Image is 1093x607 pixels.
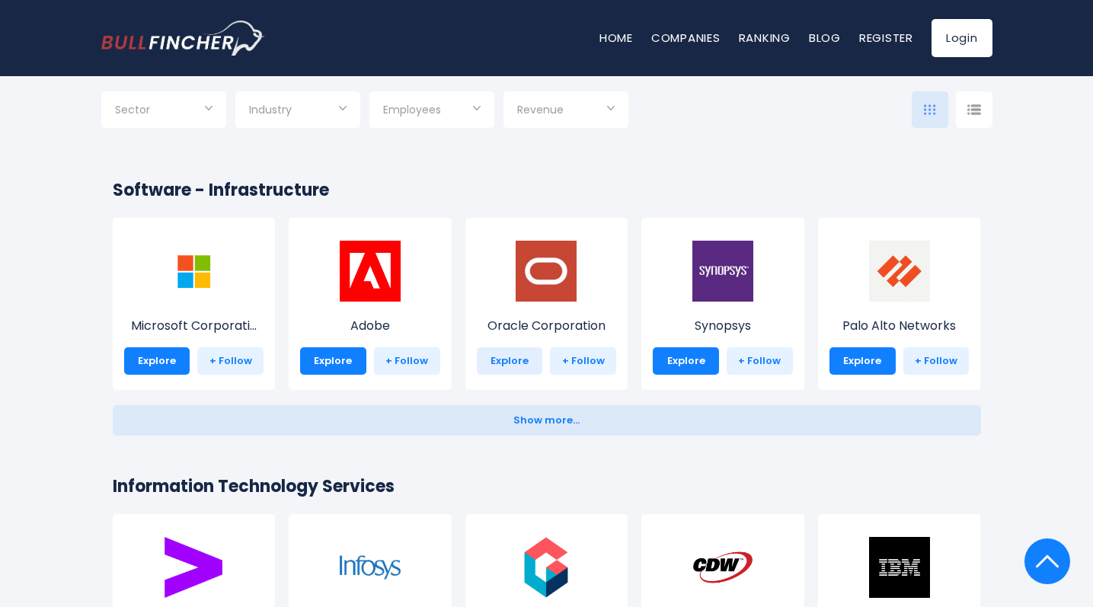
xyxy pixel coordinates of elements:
[517,103,564,117] span: Revenue
[249,103,292,117] span: Industry
[340,241,401,302] img: ADBE.png
[903,347,970,375] a: + Follow
[651,30,721,46] a: Companies
[513,415,580,426] span: Show more...
[967,104,981,115] img: icon-comp-list-view.svg
[300,269,440,335] a: Adobe
[477,317,617,335] p: Oracle Corporation
[477,269,617,335] a: Oracle Corporation
[300,347,366,375] a: Explore
[809,30,841,46] a: Blog
[739,30,791,46] a: Ranking
[124,347,190,375] a: Explore
[727,347,793,375] a: + Follow
[692,537,753,598] img: CDW.png
[924,104,936,115] img: icon-comp-grid.svg
[550,347,616,375] a: + Follow
[300,317,440,335] p: Adobe
[124,317,264,335] p: Microsoft Corporation
[115,97,213,125] input: Selection
[115,103,150,117] span: Sector
[101,21,265,56] img: bullfincher logo
[599,30,633,46] a: Home
[869,241,930,302] img: PANW.png
[113,177,981,203] h2: Software - Infrastructure
[340,537,401,598] img: INFY.png
[653,347,719,375] a: Explore
[516,241,577,302] img: ORCL.jpeg
[829,269,970,335] a: Palo Alto Networks
[653,317,793,335] p: Synopsys
[383,97,481,125] input: Selection
[516,537,577,598] img: G.png
[163,241,224,302] img: MSFT.png
[859,30,913,46] a: Register
[163,537,224,598] img: ACN.png
[829,347,896,375] a: Explore
[374,347,440,375] a: + Follow
[113,405,981,436] button: Show more...
[869,537,930,598] img: IBM.png
[124,269,264,335] a: Microsoft Corporati...
[197,347,264,375] a: + Follow
[692,241,753,302] img: SNPS.png
[829,317,970,335] p: Palo Alto Networks
[932,19,992,57] a: Login
[113,474,981,499] h2: Information Technology Services
[517,97,615,125] input: Selection
[383,103,441,117] span: Employees
[249,97,347,125] input: Selection
[477,347,543,375] a: Explore
[653,269,793,335] a: Synopsys
[101,21,265,56] a: Go to homepage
